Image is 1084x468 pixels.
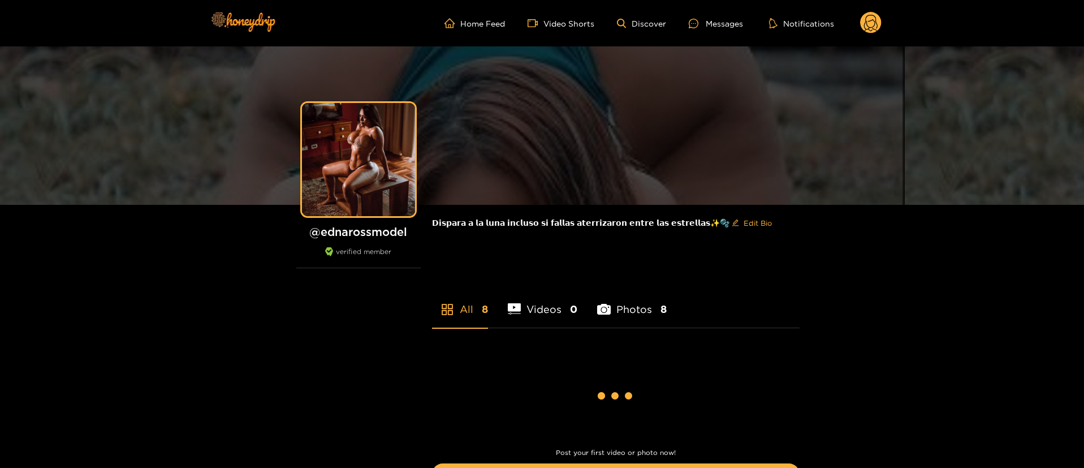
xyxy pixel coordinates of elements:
[482,302,488,316] span: 8
[432,205,800,241] div: 𝗗𝗶𝘀𝗽𝗮𝗿𝗮 𝗮 𝗹𝗮 𝗹𝘂𝗻𝗮 𝗶𝗻𝗰𝗹𝘂𝘀𝗼 𝘀𝗶 𝗳𝗮𝗹𝗹𝗮𝘀 𝗮𝘁𝗲𝗿𝗿𝗶𝘇𝗮𝗿𝗼𝗻 𝗲𝗻𝘁𝗿𝗲 𝗹𝗮𝘀 𝗲𝘀𝘁𝗿𝗲𝗹𝗹𝗮𝘀✨🫧
[660,302,667,316] span: 8
[444,18,505,28] a: Home Feed
[744,217,772,229] span: Edit Bio
[432,277,488,328] li: All
[508,277,578,328] li: Videos
[689,17,743,30] div: Messages
[528,18,543,28] span: video-camera
[440,303,454,316] span: appstore
[432,449,800,457] p: Post your first video or photo now!
[766,18,837,29] button: Notifications
[444,18,460,28] span: home
[528,18,594,28] a: Video Shorts
[597,277,667,328] li: Photos
[296,247,421,268] div: verified member
[732,219,739,227] span: edit
[617,19,666,28] a: Discover
[570,302,577,316] span: 0
[296,225,421,239] h1: @ ednarossmodel
[729,214,774,232] button: editEdit Bio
